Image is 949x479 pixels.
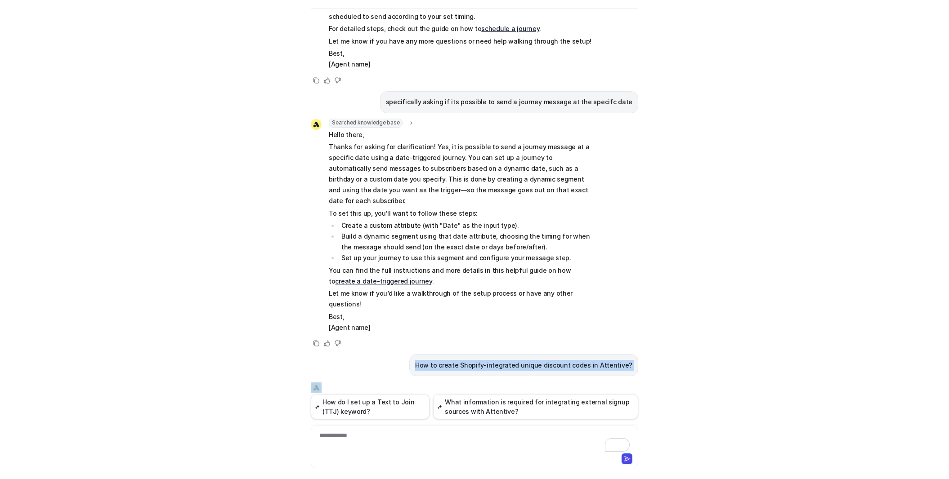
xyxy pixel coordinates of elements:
img: Widget [311,119,322,130]
span: Searched knowledge base [329,119,403,128]
a: schedule a journey [481,25,539,32]
li: Create a custom attribute (with "Date" as the input type). [339,220,592,231]
div: To enrich screen reader interactions, please activate Accessibility in Grammarly extension settings [313,431,636,452]
li: Build a dynamic segment using that date attribute, choosing the timing for when the message shoul... [339,231,592,253]
p: To set this up, you'll want to follow these steps: [329,208,592,219]
p: For detailed steps, check out the guide on how to . [329,23,592,34]
p: You can find the full instructions and more details in this helpful guide on how to . [329,265,592,287]
p: Thanks for asking for clarification! Yes, it is possible to send a journey message at a specific ... [329,142,592,206]
button: How do I set up a Text to Join (TTJ) keyword? [311,394,430,419]
p: How to create Shopify-integrated unique discount codes in Attentive? [415,360,632,371]
li: Set up your journey to use this segment and configure your message step. [339,253,592,263]
button: What information is required for integrating external signup sources with Attentive? [433,394,638,419]
p: Let me know if you have any more questions or need help walking through the setup! [329,36,592,47]
p: Hello there, [329,129,592,140]
p: specifically asking if its possible to send a journey message at the specifc date [386,97,632,107]
p: Let me know if you’d like a walkthrough of the setup process or have any other questions! [329,288,592,310]
p: Best, [Agent name] [329,48,592,70]
img: Widget [311,382,322,393]
p: Best, [Agent name] [329,311,592,333]
a: create a date-triggered journey [335,277,432,285]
